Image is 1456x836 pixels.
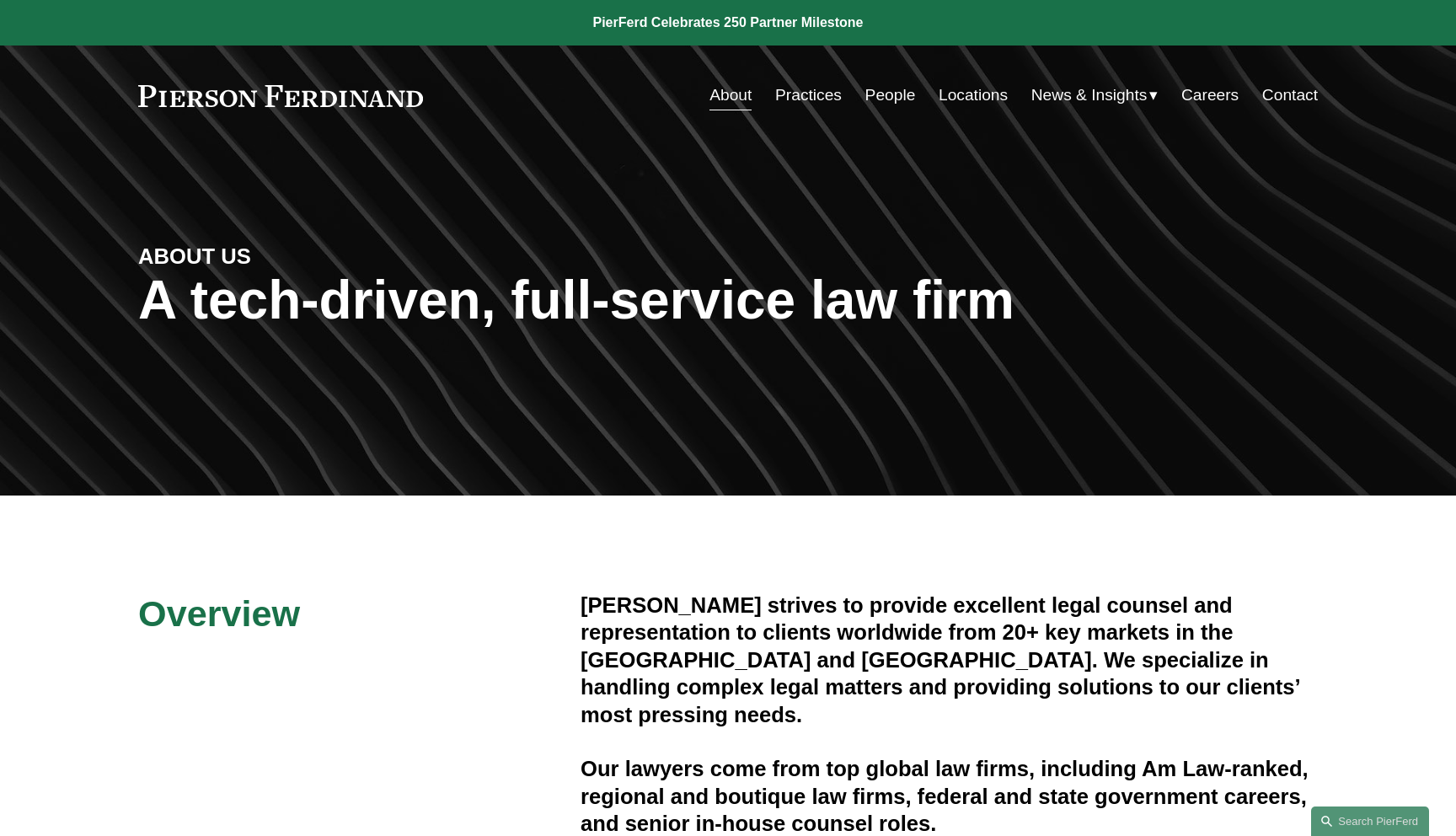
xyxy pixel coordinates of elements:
a: People [865,79,916,111]
h1: A tech-driven, full-service law firm [138,270,1318,331]
a: Search this site [1311,807,1429,836]
a: Locations [939,79,1008,111]
a: About [709,79,752,111]
a: Practices [775,79,842,111]
h4: [PERSON_NAME] strives to provide excellent legal counsel and representation to clients worldwide ... [581,592,1318,728]
span: News & Insights [1031,81,1148,110]
a: Contact [1262,79,1318,111]
span: Overview [138,593,300,634]
a: folder dropdown [1031,79,1159,111]
a: Careers [1181,79,1239,111]
strong: ABOUT US [138,244,251,268]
